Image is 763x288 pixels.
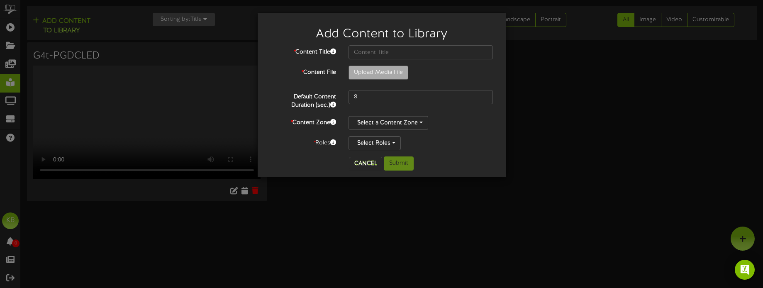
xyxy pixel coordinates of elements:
[270,27,493,41] h2: Add Content to Library
[264,66,342,77] label: Content File
[264,136,342,147] div: Roles
[735,260,755,280] div: Open Intercom Messenger
[349,116,428,130] button: Select a Content Zone
[384,156,414,171] button: Submit
[264,90,342,110] label: Default Content Duration (sec.)
[264,116,342,127] label: Content Zone
[349,157,382,170] button: Cancel
[264,45,342,56] label: Content Title
[349,136,401,150] button: Select Roles
[349,45,493,59] input: Content Title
